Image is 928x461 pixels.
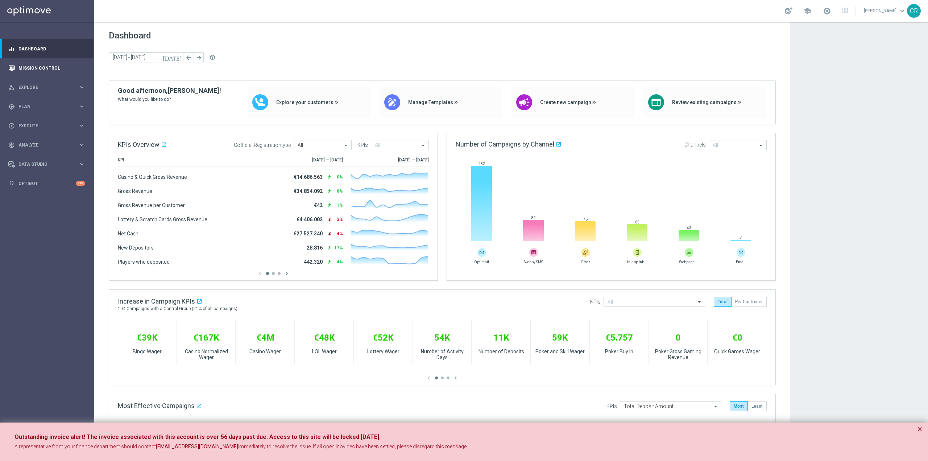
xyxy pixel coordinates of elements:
[78,141,85,148] i: keyboard_arrow_right
[18,39,85,58] a: Dashboard
[8,84,15,91] i: person_search
[8,46,15,52] i: equalizer
[18,174,76,193] a: Optibot
[8,46,86,52] button: equalizer Dashboard
[8,65,86,71] button: Mission Control
[18,58,85,78] a: Mission Control
[8,123,86,129] button: play_circle_outline Execute keyboard_arrow_right
[78,84,85,91] i: keyboard_arrow_right
[78,161,85,168] i: keyboard_arrow_right
[898,7,906,15] span: keyboard_arrow_down
[14,433,381,440] strong: Outstanding invoice alert! The invoice associated with this account is over 56 days past due. Acc...
[8,84,78,91] div: Explore
[18,85,78,90] span: Explore
[78,103,85,110] i: keyboard_arrow_right
[907,4,921,18] div: CR
[8,123,15,129] i: play_circle_outline
[18,104,78,109] span: Plan
[18,143,78,147] span: Analyze
[8,180,15,187] i: lightbulb
[8,103,78,110] div: Plan
[917,425,922,433] button: Close
[8,142,78,148] div: Analyze
[8,174,85,193] div: Optibot
[14,444,156,449] span: A representative from your finance department should contact
[8,142,86,148] button: track_changes Analyze keyboard_arrow_right
[8,39,85,58] div: Dashboard
[8,161,86,167] button: Data Studio keyboard_arrow_right
[8,123,78,129] div: Execute
[156,443,238,450] a: [EMAIL_ADDRESS][DOMAIN_NAME]
[803,7,811,15] span: school
[8,58,85,78] div: Mission Control
[18,124,78,128] span: Execute
[18,162,78,166] span: Data Studio
[76,181,85,186] div: +10
[8,142,15,148] i: track_changes
[863,5,907,16] a: [PERSON_NAME]keyboard_arrow_down
[8,181,86,186] button: lightbulb Optibot +10
[8,104,86,110] button: gps_fixed Plan keyboard_arrow_right
[238,444,468,449] span: immediately to resolve the issue. If all open inovices have been settled, please disregard this m...
[8,103,15,110] i: gps_fixed
[78,122,85,129] i: keyboard_arrow_right
[8,85,86,90] button: person_search Explore keyboard_arrow_right
[8,161,78,168] div: Data Studio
